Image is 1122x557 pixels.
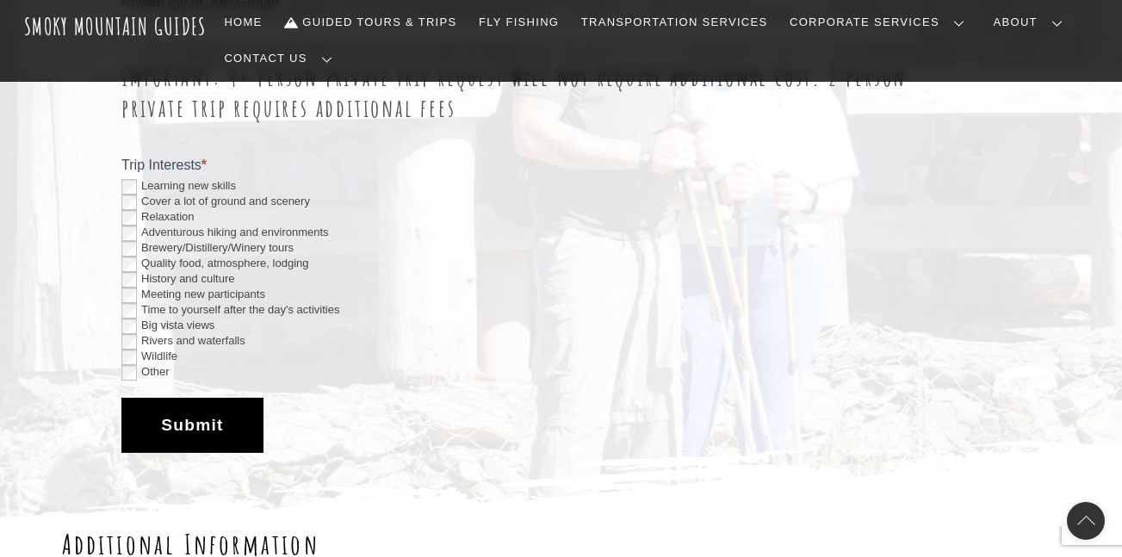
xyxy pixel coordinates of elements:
[121,210,137,226] input: Relaxation
[121,195,921,210] label: Cover a lot of ground and scenery
[121,257,921,272] label: Quality food, atmosphere, lodging
[121,226,921,241] label: Adventurous hiking and environments
[121,272,921,288] label: History and culture
[24,12,207,40] a: Smoky Mountain Guides
[121,350,137,365] input: Wildlife
[121,303,921,319] label: Time to yourself after the day's activities
[121,365,921,381] label: Other
[121,365,137,381] input: Other
[121,241,921,257] label: Brewery/Distillery/Winery tours
[121,195,137,210] input: Cover a lot of ground and scenery
[987,4,1076,40] a: About
[121,319,921,334] label: Big vista views
[277,4,463,40] a: Guided Tours & Trips
[121,303,137,319] input: Time to yourself after the day's activities
[121,179,921,195] label: Learning new skills
[783,4,978,40] a: Corporate Services
[574,4,774,40] a: Transportation Services
[121,179,137,195] input: Learning new skills
[218,40,346,77] a: Contact Us
[121,319,137,334] input: Big vista views
[472,4,566,40] a: Fly Fishing
[121,226,137,241] input: Adventurous hiking and environments
[121,334,921,350] label: Rivers and waterfalls
[121,334,137,350] input: Rivers and waterfalls
[121,272,137,288] input: History and culture
[121,210,921,226] label: Relaxation
[121,154,921,179] div: Trip Interests
[121,62,921,125] h2: IMPORTANT: 4+ person private trip request will not require additional cost. 2 person private trip...
[121,257,137,272] input: Quality food, atmosphere, lodging
[121,398,263,453] button: Submit
[121,241,137,257] input: Brewery/Distillery/Winery tours
[121,288,921,303] label: Meeting new participants
[121,288,137,303] input: Meeting new participants
[218,4,270,40] a: Home
[121,350,921,365] label: Wildlife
